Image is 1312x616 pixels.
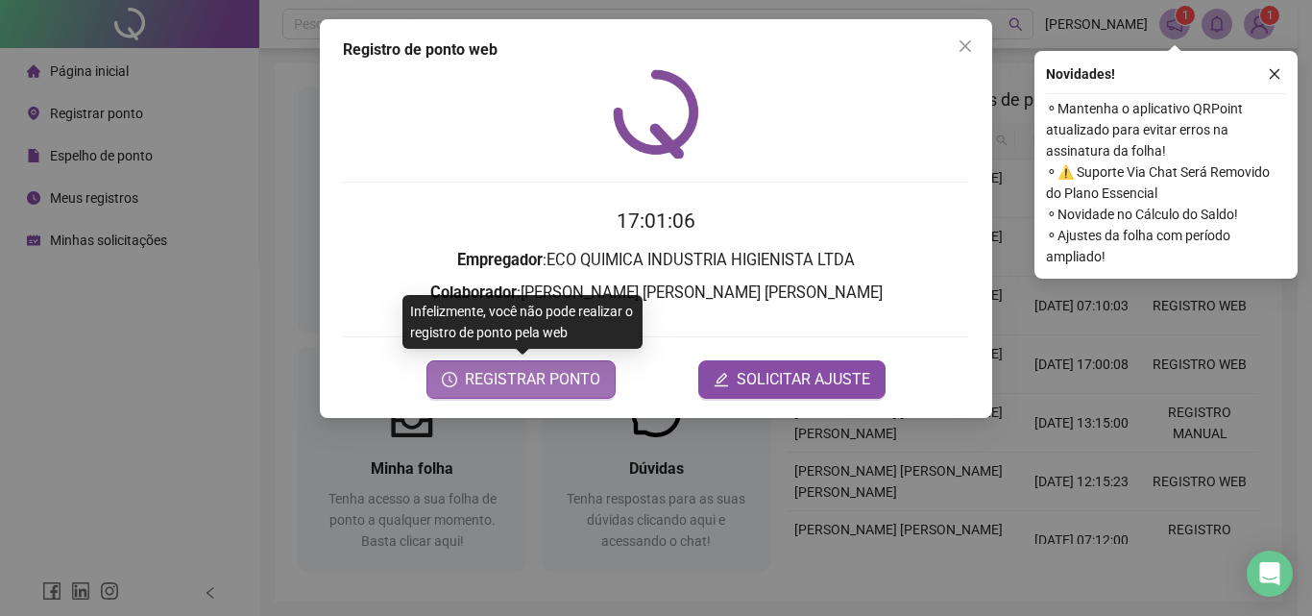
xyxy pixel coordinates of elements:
div: Infelizmente, você não pode realizar o registro de ponto pela web [402,295,643,349]
button: Close [950,31,981,62]
img: QRPoint [613,69,699,159]
button: editSOLICITAR AJUSTE [698,360,886,399]
span: REGISTRAR PONTO [465,368,600,391]
span: edit [714,372,729,387]
span: ⚬ Ajustes da folha com período ampliado! [1046,225,1286,267]
span: SOLICITAR AJUSTE [737,368,870,391]
span: ⚬ Novidade no Cálculo do Saldo! [1046,204,1286,225]
button: REGISTRAR PONTO [426,360,616,399]
strong: Empregador [457,251,543,269]
span: clock-circle [442,372,457,387]
div: Registro de ponto web [343,38,969,62]
span: Novidades ! [1046,63,1115,85]
strong: Colaborador [430,283,517,302]
h3: : [PERSON_NAME] [PERSON_NAME] [PERSON_NAME] [343,281,969,306]
h3: : ECO QUIMICA INDUSTRIA HIGIENISTA LTDA [343,248,969,273]
span: ⚬ Mantenha o aplicativo QRPoint atualizado para evitar erros na assinatura da folha! [1046,98,1286,161]
div: Open Intercom Messenger [1247,551,1293,597]
span: close [958,38,973,54]
span: ⚬ ⚠️ Suporte Via Chat Será Removido do Plano Essencial [1046,161,1286,204]
span: close [1268,67,1281,81]
time: 17:01:06 [617,209,695,233]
